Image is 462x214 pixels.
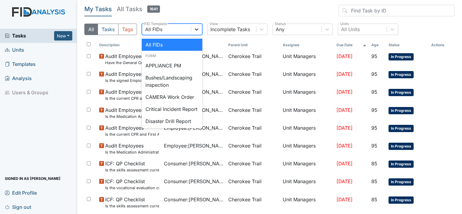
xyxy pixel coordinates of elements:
[337,89,353,95] span: [DATE]
[337,71,353,77] span: [DATE]
[226,40,280,50] th: Toggle SortBy
[105,203,159,209] small: Is the skills assessment current? (document the date in the comment section)
[389,71,414,78] span: In Progress
[142,53,202,59] div: Form
[164,142,224,149] span: Employee : [PERSON_NAME], Shmara
[97,40,161,50] th: Toggle SortBy
[105,167,159,173] small: Is the skills assessment current? (document the date in the comment section)
[280,175,334,193] td: Unit Managers
[105,106,159,119] span: Audit Employees Is the Medication Administration Test and 2 observation checklist (hire after 10/...
[280,50,334,68] td: Unit Managers
[5,45,24,55] span: Units
[228,160,262,167] span: Cherokee Trail
[389,178,414,186] span: In Progress
[105,96,159,101] small: Is the current CPR and First Aid Training Certificate found in the file(2 years)?
[386,40,429,50] th: Toggle SortBy
[337,143,353,149] span: [DATE]
[87,42,91,46] input: Toggle All Rows Selected
[98,24,119,35] button: Tasks
[105,131,159,137] small: Is the current CPR and First Aid Training Certificate found in the file(2 years)?
[105,149,159,155] small: Is the Medication Administration certificate found in the file?
[389,107,414,114] span: In Progress
[228,178,262,185] span: Cherokee Trail
[105,142,159,155] span: Audit Employees Is the Medication Administration certificate found in the file?
[337,160,353,167] span: [DATE]
[142,72,202,91] div: Bushes/Landscaping inspection
[5,188,37,197] span: Edit Profile
[341,26,360,33] div: All Units
[339,5,455,16] input: Find Task by ID
[105,78,159,83] small: Is the signed Employee Confidentiality Agreement in the file (HIPPA)?
[429,40,455,50] th: Actions
[337,178,353,184] span: [DATE]
[105,196,159,209] span: ICF: QP Checklist Is the skills assessment current? (document the date in the comment section)
[389,125,414,132] span: In Progress
[147,5,160,13] span: 1641
[142,91,202,103] div: CAMERA Work Order
[164,196,224,203] span: Consumer : [PERSON_NAME]
[105,124,159,137] span: Audit Employees Is the current CPR and First Aid Training Certificate found in the file(2 years)?
[164,178,224,185] span: Consumer : [PERSON_NAME]
[369,40,386,50] th: Toggle SortBy
[228,106,262,114] span: Cherokee Trail
[228,70,262,78] span: Cherokee Trail
[105,114,159,119] small: Is the Medication Administration Test and 2 observation checklist (hire after 10/07) found in the...
[276,26,285,33] div: Any
[142,60,202,72] div: APPLIANCE PM
[105,53,159,66] span: Audit Employees Have the General Orientation and ICF Orientation forms been completed?
[142,103,202,115] div: Critical Incident Report
[371,196,377,203] span: 85
[371,53,377,59] span: 95
[5,174,60,183] span: Signed in as [PERSON_NAME]
[228,142,262,149] span: Cherokee Trail
[228,124,262,131] span: Cherokee Trail
[84,24,137,35] div: Type filter
[371,71,377,77] span: 95
[337,196,353,203] span: [DATE]
[5,32,54,39] a: Tasks
[105,60,159,66] small: Have the General Orientation and ICF Orientation forms been completed?
[84,24,98,35] button: All
[371,143,377,149] span: 95
[337,125,353,131] span: [DATE]
[142,127,202,147] div: EMERGENCY Work Order
[280,193,334,211] td: Unit Managers
[228,88,262,96] span: Cherokee Trail
[210,26,250,33] div: Incomplete Tasks
[389,53,414,60] span: In Progress
[54,31,72,41] button: New
[105,160,159,173] span: ICF: QP Checklist Is the skills assessment current? (document the date in the comment section)
[5,74,32,83] span: Analysis
[228,196,262,203] span: Cherokee Trail
[228,53,262,60] span: Cherokee Trail
[117,5,160,13] h5: All Tasks
[371,89,377,95] span: 95
[280,104,334,122] td: Unit Managers
[118,24,137,35] button: Tags
[280,68,334,86] td: Unit Managers
[389,143,414,150] span: In Progress
[142,115,202,127] div: Disaster Drill Report
[389,160,414,168] span: In Progress
[371,160,377,167] span: 85
[5,60,36,69] span: Templates
[334,40,369,50] th: Toggle SortBy
[371,107,377,113] span: 95
[337,107,353,113] span: [DATE]
[142,39,202,51] div: All FIDs
[280,157,334,175] td: Unit Managers
[280,86,334,104] td: Unit Managers
[371,125,377,131] span: 95
[105,185,159,191] small: Is the vocational evaluation current? (document the date in the comment section)
[5,202,31,212] span: Sign out
[105,178,159,191] span: ICF: QP Checklist Is the vocational evaluation current? (document the date in the comment section)
[105,88,159,101] span: Audit Employees Is the current CPR and First Aid Training Certificate found in the file(2 years)?
[164,160,224,167] span: Consumer : [PERSON_NAME]
[280,40,334,50] th: Assignee
[105,70,159,83] span: Audit Employees Is the signed Employee Confidentiality Agreement in the file (HIPPA)?
[389,196,414,204] span: In Progress
[337,53,353,59] span: [DATE]
[389,89,414,96] span: In Progress
[280,140,334,157] td: Unit Managers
